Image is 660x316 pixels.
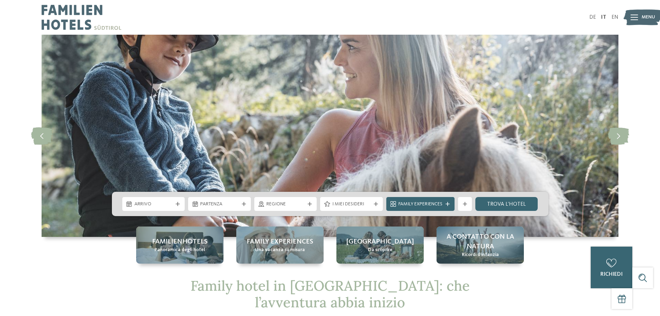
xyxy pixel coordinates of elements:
a: Family hotel in Trentino Alto Adige: la vacanza ideale per grandi e piccini A contatto con la nat... [437,227,524,264]
span: [GEOGRAPHIC_DATA] [346,237,414,247]
span: Family Experiences [398,201,442,208]
span: Ricordi d’infanzia [462,251,499,258]
span: Family hotel in [GEOGRAPHIC_DATA]: che l’avventura abbia inizio [191,277,470,311]
a: richiedi [591,247,632,288]
span: I miei desideri [332,201,371,208]
span: Panoramica degli hotel [155,247,205,254]
span: Da scoprire [368,247,393,254]
span: A contatto con la natura [443,232,517,251]
span: richiedi [600,272,623,277]
a: trova l’hotel [475,197,538,211]
img: Family hotel in Trentino Alto Adige: la vacanza ideale per grandi e piccini [42,35,618,237]
span: Familienhotels [152,237,208,247]
a: EN [611,15,618,20]
span: Menu [642,14,655,21]
a: IT [601,15,606,20]
span: Partenza [200,201,239,208]
a: DE [589,15,596,20]
a: Family hotel in Trentino Alto Adige: la vacanza ideale per grandi e piccini [GEOGRAPHIC_DATA] Da ... [336,227,424,264]
span: Regione [266,201,305,208]
a: Family hotel in Trentino Alto Adige: la vacanza ideale per grandi e piccini Family experiences Un... [236,227,324,264]
span: Arrivo [134,201,173,208]
span: Una vacanza su misura [255,247,305,254]
a: Family hotel in Trentino Alto Adige: la vacanza ideale per grandi e piccini Familienhotels Panora... [136,227,223,264]
span: Family experiences [247,237,313,247]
